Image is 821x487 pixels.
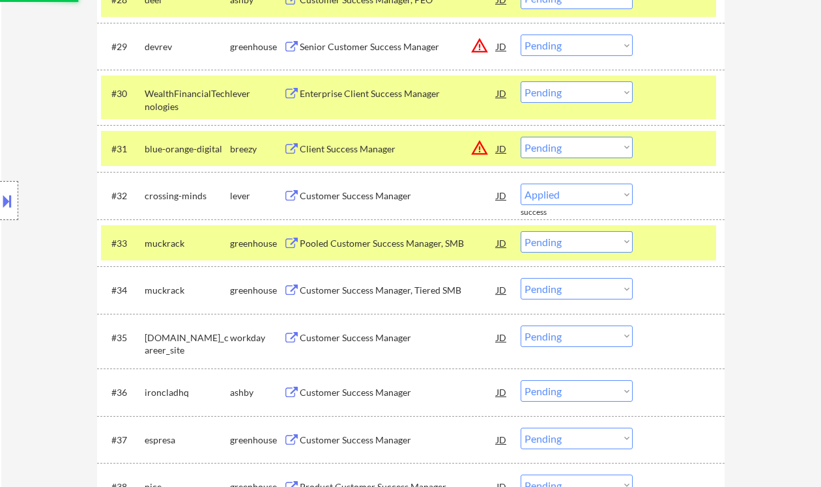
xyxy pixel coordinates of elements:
[495,137,508,160] div: JD
[300,386,497,399] div: Customer Success Manager
[230,143,283,156] div: breezy
[495,380,508,404] div: JD
[230,237,283,250] div: greenhouse
[145,40,230,53] div: devrev
[300,284,497,297] div: Customer Success Manager, Tiered SMB
[495,428,508,451] div: JD
[230,40,283,53] div: greenhouse
[300,40,497,53] div: Senior Customer Success Manager
[470,36,489,55] button: warning_amber
[111,40,134,53] div: #29
[300,237,497,250] div: Pooled Customer Success Manager, SMB
[300,87,497,100] div: Enterprise Client Success Manager
[521,207,573,218] div: success
[111,331,134,344] div: #35
[495,326,508,349] div: JD
[495,184,508,207] div: JD
[230,386,283,399] div: ashby
[230,87,283,100] div: lever
[230,331,283,344] div: workday
[230,189,283,202] div: lever
[300,143,497,156] div: Client Success Manager
[300,434,497,447] div: Customer Success Manager
[230,284,283,297] div: greenhouse
[300,189,497,202] div: Customer Success Manager
[495,81,508,105] div: JD
[145,434,230,447] div: espresa
[145,331,230,357] div: [DOMAIN_NAME]_career_site
[495,35,508,58] div: JD
[470,139,489,157] button: warning_amber
[111,386,134,399] div: #36
[300,331,497,344] div: Customer Success Manager
[145,386,230,399] div: ironcladhq
[230,434,283,447] div: greenhouse
[495,231,508,255] div: JD
[111,434,134,447] div: #37
[495,278,508,301] div: JD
